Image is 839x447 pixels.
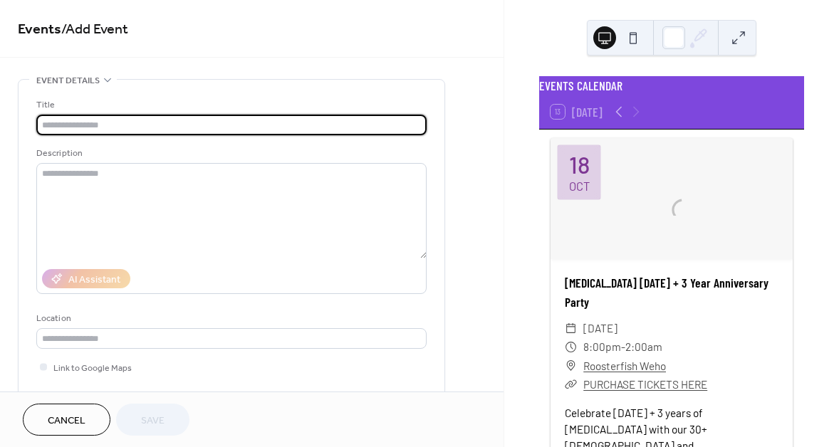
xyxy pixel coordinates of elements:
[565,357,578,375] div: ​
[583,378,707,391] a: PURCHASE TICKETS HERE
[61,16,128,43] span: / Add Event
[565,337,578,356] div: ​
[539,76,804,95] div: EVENTS CALENDAR
[583,357,666,375] a: Roosterfish Weho
[36,311,424,326] div: Location
[583,319,617,337] span: [DATE]
[53,361,132,376] span: Link to Google Maps
[565,375,578,394] div: ​
[583,337,621,356] span: 8:00pm
[569,153,590,177] div: 18
[565,319,578,337] div: ​
[569,180,590,192] div: Oct
[36,146,424,161] div: Description
[48,414,85,428] span: Cancel
[36,73,100,88] span: Event details
[36,98,424,112] div: Title
[23,404,110,436] button: Cancel
[18,16,61,43] a: Events
[625,337,662,356] span: 2:00am
[565,275,768,309] a: [MEDICAL_DATA] [DATE] + 3 Year Anniversary Party
[621,337,625,356] span: -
